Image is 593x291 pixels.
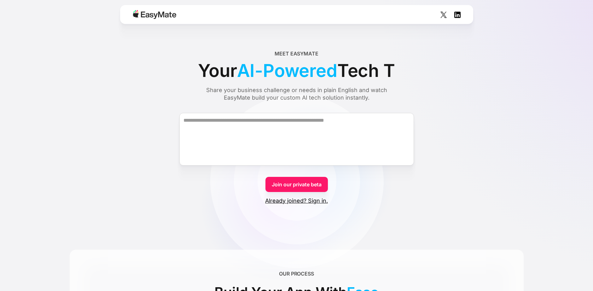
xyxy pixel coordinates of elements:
div: OUR PROCESS [279,270,314,277]
div: Share your business challenge or needs in plain English and watch EasyMate build your custom AI t... [194,86,399,102]
span: AI-Powered [237,57,337,84]
img: Social Icon [454,12,461,18]
div: Your [198,57,395,84]
img: Easymate logo [133,10,176,19]
div: Meet EasyMate [275,50,318,57]
a: Join our private beta [265,177,328,192]
img: Social Icon [440,12,447,18]
form: Form [70,102,524,205]
a: Already joined? Sign in. [265,197,328,205]
span: Tech T [337,57,395,84]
